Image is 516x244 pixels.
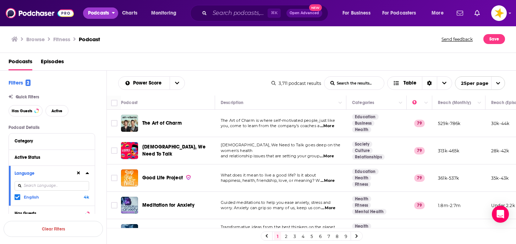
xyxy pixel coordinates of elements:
button: Column Actions [396,99,405,107]
button: open menu [119,81,170,86]
span: happiness, health, friendship, love, or meaning? W [221,178,320,183]
p: 35k-43k [491,175,509,181]
p: 30k-44k [491,120,509,126]
span: Quick Filters [16,94,39,99]
div: 3,711 podcast results [271,81,321,86]
input: Search Language... [15,181,89,191]
img: The Art of Charm [121,115,138,132]
button: open menu [83,7,118,19]
a: Fitness [352,181,371,187]
button: Has Guests [9,105,43,116]
span: Toggle select row [111,120,117,126]
span: Has Guests [12,109,32,113]
img: verified Badge [186,174,191,180]
button: Clear Filters [4,221,103,237]
p: 529k-786k [438,120,461,126]
span: 4k [84,195,89,200]
img: User Profile [491,5,507,21]
div: Language [15,171,71,176]
span: Toggle select row [111,175,117,181]
span: Monitoring [151,8,176,18]
a: Podchaser - Follow, Share and Rate Podcasts [6,6,74,20]
span: 2 [26,80,31,86]
span: More [432,8,444,18]
p: 79 [414,147,425,154]
a: 8 [334,232,341,240]
input: Search podcasts, credits, & more... [210,7,268,19]
a: Fitness [352,202,371,208]
span: Toggle select row [111,147,117,154]
p: 28k-42k [491,148,509,154]
button: Column Actions [336,99,345,107]
h2: Choose View [387,76,452,90]
span: For Podcasters [382,8,416,18]
button: Column Actions [422,99,430,107]
a: Mental Health [352,209,386,215]
div: Has Guests [15,211,83,216]
button: Language [15,169,76,178]
button: open menu [170,77,185,90]
span: The Art of Charm is where self-motivated people, just like [221,118,335,123]
p: Podcast Details [9,125,95,130]
div: Category [15,139,84,143]
button: open menu [378,7,427,19]
p: 313k-465k [438,148,460,154]
button: Category [15,136,89,145]
a: Show notifications dropdown [472,7,483,19]
a: Good Life Project [142,174,191,181]
a: Health [352,127,371,132]
span: What does it mean to live a good life? Is it about [221,173,316,178]
h2: Choose List sort [118,76,185,90]
a: Podcasts [9,56,32,70]
a: The One You Feed [121,224,138,241]
div: Description [221,98,243,107]
a: Good Life Project [121,169,138,186]
p: 79 [414,174,425,181]
span: ...More [320,178,335,184]
button: Has Guests [15,209,89,218]
div: Search podcasts, credits, & more... [197,5,335,21]
div: Podcast [121,98,138,107]
a: Health [352,196,371,202]
a: Episodes [41,56,64,70]
a: 5 [308,232,315,240]
p: Under 2.2k [491,202,515,208]
span: ...More [320,153,334,159]
a: Business [352,120,374,126]
a: Society [352,141,372,147]
div: Active Status [15,155,84,160]
a: 6 [317,232,324,240]
h3: Podcast [79,36,100,43]
img: Ladies, We Need To Talk [121,142,138,159]
span: Toggle select row [111,202,117,208]
button: open menu [146,7,186,19]
img: Meditation for Anxiety [121,197,138,214]
a: Relationships [352,154,385,160]
span: Table [404,81,416,86]
button: Column Actions [475,99,484,107]
h1: Fitness [53,36,70,43]
a: Health [352,223,371,229]
div: Open Intercom Messenger [492,206,509,223]
span: New [309,4,322,11]
a: Browse [26,36,45,43]
span: ⌘ K [268,9,281,18]
span: For Business [342,8,370,18]
span: The Art of Charm [142,120,182,126]
button: Show profile menu [491,5,507,21]
a: 3 [291,232,298,240]
a: [DEMOGRAPHIC_DATA], We Need To Talk [142,143,213,158]
button: Save [483,34,505,44]
a: 9 [342,232,349,240]
p: 1.8m-2.7m [438,202,461,208]
a: Health [352,175,371,181]
a: 7 [325,232,332,240]
span: English [24,195,39,200]
button: Open AdvancedNew [286,9,322,17]
span: worry. Anxiety can grip so many of us, keep us con [221,205,321,210]
div: Power Score [412,98,422,107]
